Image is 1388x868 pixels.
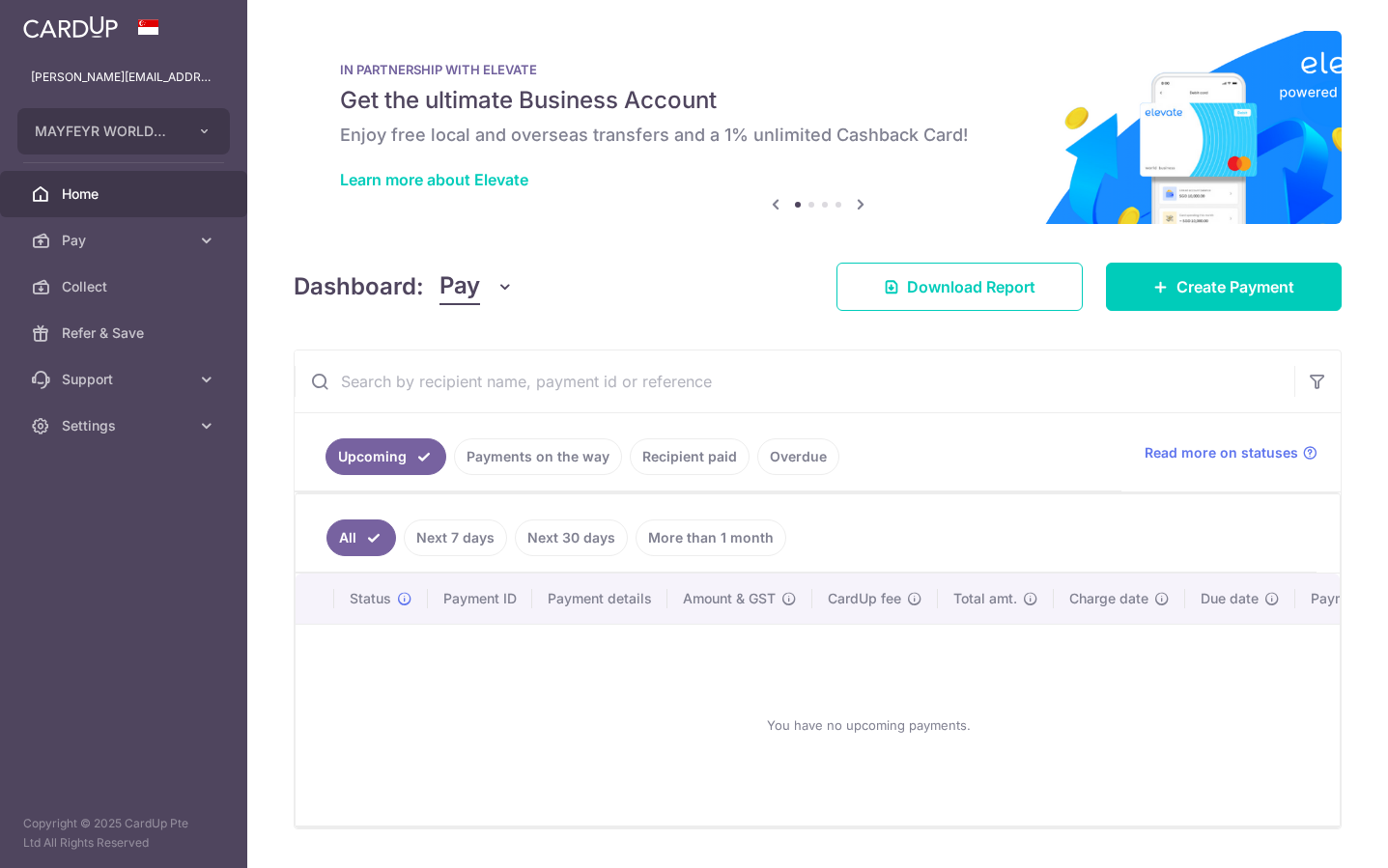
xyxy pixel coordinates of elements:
[428,574,532,624] th: Payment ID
[23,15,118,39] img: CardUp
[62,323,189,343] span: Refer & Save
[17,108,230,154] button: MAYFEYR WORLDWIDE PTE. LTD.
[62,370,189,389] span: Support
[350,589,391,608] span: Status
[515,519,628,556] a: Next 30 days
[439,268,514,305] button: Pay
[1176,275,1294,298] span: Create Payment
[62,184,189,204] span: Home
[636,519,786,556] a: More than 1 month
[630,438,750,475] a: Recipient paid
[683,589,776,608] span: Amount & GST
[340,85,1295,116] h5: Get the ultimate Business Account
[532,574,667,624] th: Payment details
[1145,443,1317,462] a: Read more on statuses
[31,68,216,87] p: [PERSON_NAME][EMAIL_ADDRESS][DOMAIN_NAME]
[294,269,424,304] h4: Dashboard:
[404,519,507,556] a: Next 7 days
[340,170,528,189] a: Learn more about Elevate
[295,350,1294,412] input: Search by recipient name, payment id or reference
[35,122,178,141] span: MAYFEYR WORLDWIDE PTE. LTD.
[1106,263,1342,311] a: Create Payment
[326,438,446,475] a: Upcoming
[454,438,622,475] a: Payments on the way
[907,275,1035,298] span: Download Report
[62,416,189,435] span: Settings
[340,62,1295,77] p: IN PARTNERSHIP WITH ELEVATE
[828,589,901,608] span: CardUp fee
[1069,589,1148,608] span: Charge date
[62,277,189,296] span: Collect
[326,519,396,556] a: All
[757,438,839,475] a: Overdue
[1145,443,1298,462] span: Read more on statuses
[953,589,1017,608] span: Total amt.
[836,263,1083,311] a: Download Report
[294,31,1342,224] img: Renovation banner
[439,268,480,305] span: Pay
[340,124,1295,147] h6: Enjoy free local and overseas transfers and a 1% unlimited Cashback Card!
[1201,589,1259,608] span: Due date
[62,231,189,250] span: Pay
